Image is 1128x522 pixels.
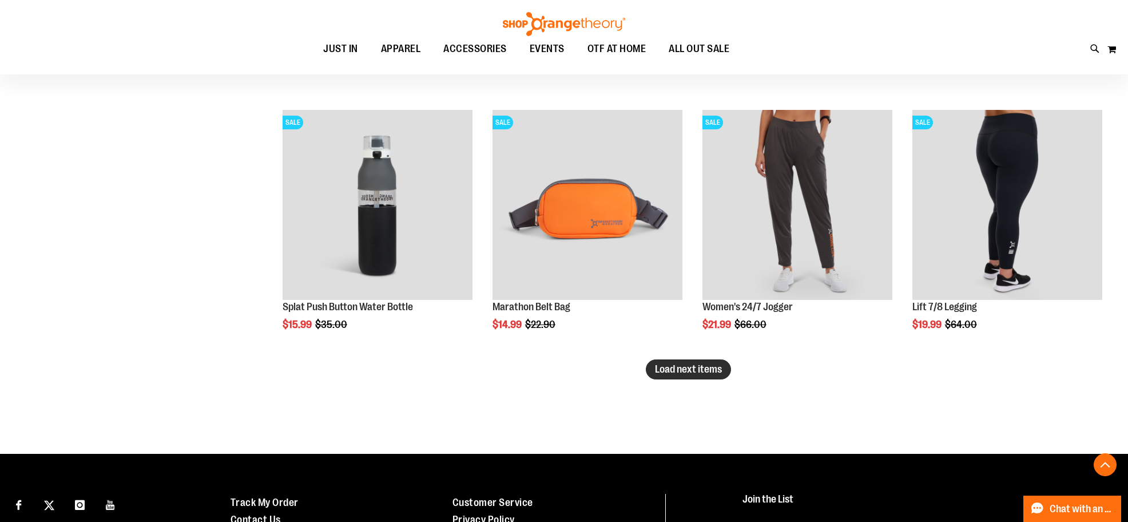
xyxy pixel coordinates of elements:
span: SALE [702,116,723,129]
span: ACCESSORIES [443,36,507,62]
img: Product image for 25oz. Splat Push Button Water Bottle Grey [283,110,472,300]
button: Load next items [646,359,731,379]
span: $21.99 [702,319,733,330]
span: $22.90 [525,319,557,330]
h4: Join the List [742,494,1101,515]
span: Load next items [655,363,722,375]
img: Product image for 24/7 Jogger [702,110,892,300]
span: APPAREL [381,36,421,62]
span: JUST IN [323,36,358,62]
span: $14.99 [492,319,523,330]
span: Chat with an Expert [1050,504,1114,515]
span: $15.99 [283,319,313,330]
img: Twitter [44,500,54,511]
span: SALE [492,116,513,129]
a: 2024 October Lift 7/8 LeggingSALE [912,110,1102,302]
a: Visit our Youtube page [101,494,121,514]
div: product [277,104,478,359]
a: Lift 7/8 Legging [912,301,977,313]
a: Visit our Facebook page [9,494,29,514]
img: 2024 October Lift 7/8 Legging [912,110,1102,300]
a: Visit our X page [39,494,59,514]
a: Splat Push Button Water Bottle [283,301,413,313]
span: $35.00 [315,319,349,330]
a: Product image for 24/7 JoggerSALE [702,110,892,302]
span: SALE [912,116,933,129]
a: Visit our Instagram page [70,494,90,514]
a: Track My Order [231,497,299,508]
a: Product image for 25oz. Splat Push Button Water Bottle GreySALE [283,110,472,302]
a: Marathon Belt BagSALE [492,110,682,302]
div: product [907,104,1108,359]
button: Back To Top [1094,453,1117,476]
span: ALL OUT SALE [669,36,729,62]
span: SALE [283,116,303,129]
span: $66.00 [734,319,768,330]
span: $64.00 [945,319,979,330]
a: Marathon Belt Bag [492,301,570,313]
span: $19.99 [912,319,943,330]
img: Marathon Belt Bag [492,110,682,300]
span: OTF AT HOME [587,36,646,62]
img: Shop Orangetheory [501,12,627,36]
button: Chat with an Expert [1023,496,1122,522]
a: Customer Service [452,497,533,508]
div: product [487,104,688,359]
span: EVENTS [530,36,565,62]
div: product [697,104,898,359]
a: Women's 24/7 Jogger [702,301,793,313]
